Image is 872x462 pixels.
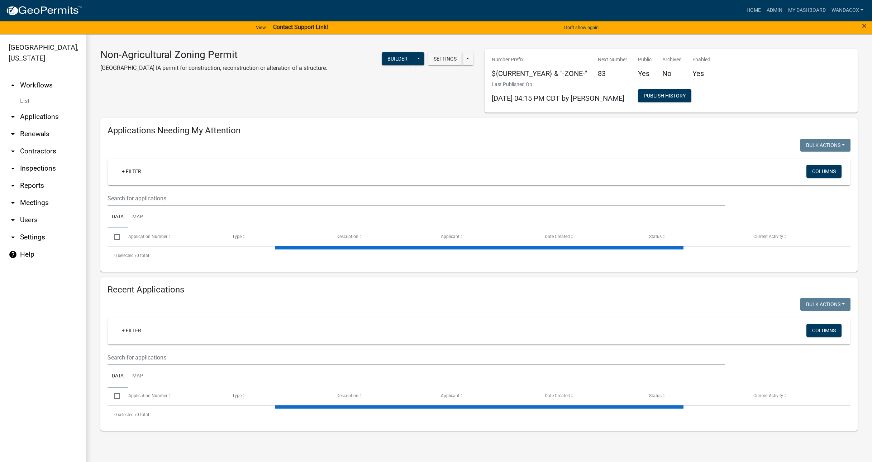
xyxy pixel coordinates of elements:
button: Columns [806,324,842,337]
datatable-header-cell: Application Number [121,387,225,405]
a: Map [128,206,147,229]
p: Last Published On [492,81,624,88]
button: Bulk Actions [800,139,850,152]
button: Settings [428,52,462,65]
h3: Non-Agricultural Zoning Permit [100,49,327,61]
i: help [9,250,17,259]
p: Archived [662,56,682,63]
span: Status [649,393,662,398]
i: arrow_drop_down [9,199,17,207]
button: Bulk Actions [800,298,850,311]
span: Status [649,234,662,239]
i: arrow_drop_down [9,147,17,156]
h5: Yes [692,69,710,78]
a: My Dashboard [785,4,829,17]
i: arrow_drop_down [9,130,17,138]
input: Search for applications [108,191,725,206]
datatable-header-cell: Current Activity [746,387,850,405]
i: arrow_drop_down [9,233,17,242]
span: Description [337,234,358,239]
a: Data [108,365,128,388]
a: Data [108,206,128,229]
span: Type [232,234,242,239]
p: [GEOGRAPHIC_DATA] IA permit for construction, reconstruction or alteration of a structure. [100,64,327,72]
span: 0 selected / [114,253,137,258]
a: Admin [764,4,785,17]
span: 0 selected / [114,412,137,417]
datatable-header-cell: Date Created [538,387,642,405]
datatable-header-cell: Current Activity [746,228,850,246]
datatable-header-cell: Description [330,228,434,246]
span: Application Number [128,393,167,398]
span: Current Activity [753,393,783,398]
wm-modal-confirm: Workflow Publish History [638,93,691,99]
h5: ${CURRENT_YEAR} & "-ZONE-" [492,69,587,78]
datatable-header-cell: Status [642,228,747,246]
i: arrow_drop_up [9,81,17,90]
h4: Applications Needing My Attention [108,125,850,136]
datatable-header-cell: Select [108,387,121,405]
h5: 83 [598,69,627,78]
div: 0 total [108,247,850,265]
datatable-header-cell: Select [108,228,121,246]
span: Date Created [545,234,570,239]
button: Columns [806,165,842,178]
p: Enabled [692,56,710,63]
span: Applicant [441,393,459,398]
h5: Yes [638,69,652,78]
a: Home [744,4,764,17]
a: Map [128,365,147,388]
a: + Filter [116,165,147,178]
datatable-header-cell: Status [642,387,747,405]
span: × [862,21,867,31]
i: arrow_drop_down [9,164,17,173]
p: Number Prefix [492,56,587,63]
datatable-header-cell: Applicant [434,387,538,405]
datatable-header-cell: Application Number [121,228,225,246]
span: Date Created [545,393,570,398]
i: arrow_drop_down [9,216,17,224]
h4: Recent Applications [108,285,850,295]
a: WandaCox [829,4,866,17]
button: Publish History [638,89,691,102]
span: Type [232,393,242,398]
i: arrow_drop_down [9,181,17,190]
datatable-header-cell: Date Created [538,228,642,246]
datatable-header-cell: Type [225,228,330,246]
h5: No [662,69,682,78]
span: Application Number [128,234,167,239]
span: Current Activity [753,234,783,239]
span: Description [337,393,358,398]
a: + Filter [116,324,147,337]
div: 0 total [108,406,850,424]
button: Builder [382,52,413,65]
span: [DATE] 04:15 PM CDT by [PERSON_NAME] [492,94,624,103]
strong: Contact Support Link! [273,24,328,30]
a: View [253,22,269,33]
button: Don't show again [561,22,601,33]
datatable-header-cell: Type [225,387,330,405]
datatable-header-cell: Description [330,387,434,405]
p: Next Number [598,56,627,63]
i: arrow_drop_down [9,113,17,121]
input: Search for applications [108,350,725,365]
p: Public [638,56,652,63]
span: Applicant [441,234,459,239]
datatable-header-cell: Applicant [434,228,538,246]
button: Close [862,22,867,30]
